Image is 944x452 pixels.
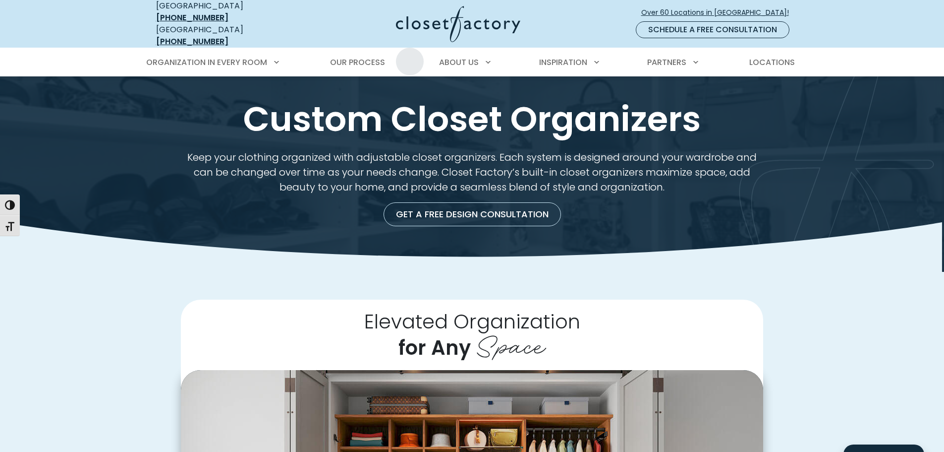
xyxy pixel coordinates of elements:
[636,21,789,38] a: Schedule a Free Consultation
[384,202,561,226] a: Get a Free Design Consultation
[641,4,797,21] a: Over 60 Locations in [GEOGRAPHIC_DATA]!
[749,57,795,68] span: Locations
[647,57,686,68] span: Partners
[396,6,520,42] img: Closet Factory Logo
[154,100,790,138] h1: Custom Closet Organizers
[641,7,797,18] span: Over 60 Locations in [GEOGRAPHIC_DATA]!
[156,12,228,23] a: [PHONE_NUMBER]
[330,57,385,68] span: Our Process
[156,36,228,47] a: [PHONE_NUMBER]
[156,24,300,48] div: [GEOGRAPHIC_DATA]
[139,49,805,76] nav: Primary Menu
[398,334,471,362] span: for Any
[539,57,587,68] span: Inspiration
[146,57,267,68] span: Organization in Every Room
[439,57,479,68] span: About Us
[364,308,580,335] span: Elevated Organization
[476,323,546,363] span: Space
[181,150,763,194] p: Keep your clothing organized with adjustable closet organizers. Each system is designed around yo...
